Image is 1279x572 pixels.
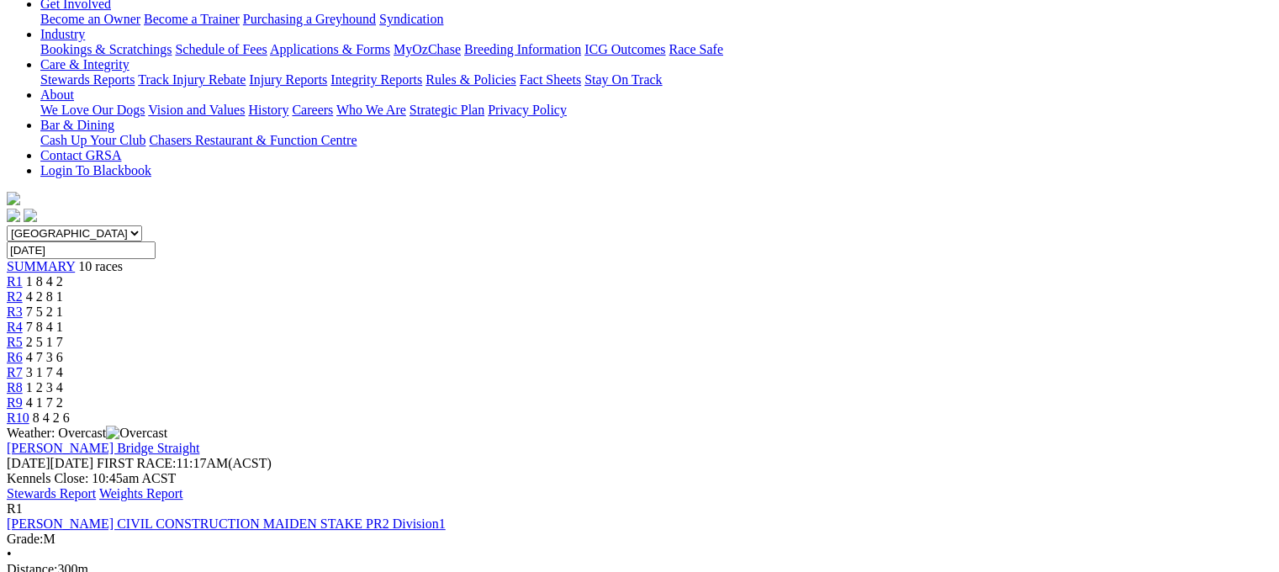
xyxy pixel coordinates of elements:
a: Integrity Reports [330,72,422,87]
span: Weather: Overcast [7,426,167,440]
a: Login To Blackbook [40,163,151,177]
a: Applications & Forms [270,42,390,56]
span: 3 1 7 4 [26,365,63,379]
div: M [7,532,1272,547]
a: Fact Sheets [520,72,581,87]
span: 1 8 4 2 [26,274,63,289]
img: facebook.svg [7,209,20,222]
a: R1 [7,274,23,289]
a: Race Safe [669,42,722,56]
a: Breeding Information [464,42,581,56]
span: 11:17AM(ACST) [97,456,272,470]
a: About [40,87,74,102]
div: Industry [40,42,1272,57]
div: Kennels Close: 10:45am ACST [7,471,1272,486]
a: Schedule of Fees [175,42,267,56]
span: R1 [7,501,23,516]
a: Purchasing a Greyhound [243,12,376,26]
a: Vision and Values [148,103,245,117]
span: [DATE] [7,456,93,470]
a: MyOzChase [394,42,461,56]
a: Become an Owner [40,12,140,26]
img: Overcast [106,426,167,441]
a: Weights Report [99,486,183,500]
span: FIRST RACE: [97,456,176,470]
span: 7 8 4 1 [26,320,63,334]
a: R4 [7,320,23,334]
span: • [7,547,12,561]
a: Careers [292,103,333,117]
span: 10 races [78,259,123,273]
a: Stewards Report [7,486,96,500]
div: Bar & Dining [40,133,1272,148]
a: Chasers Restaurant & Function Centre [149,133,357,147]
div: Care & Integrity [40,72,1272,87]
span: Grade: [7,532,44,546]
a: Stewards Reports [40,72,135,87]
a: R3 [7,305,23,319]
a: [PERSON_NAME] Bridge Straight [7,441,199,455]
a: Who We Are [336,103,406,117]
a: We Love Our Dogs [40,103,145,117]
a: R6 [7,350,23,364]
a: Industry [40,27,85,41]
span: 7 5 2 1 [26,305,63,319]
a: History [248,103,288,117]
a: Stay On Track [584,72,662,87]
a: Injury Reports [249,72,327,87]
a: Contact GRSA [40,148,121,162]
a: Strategic Plan [410,103,484,117]
a: R2 [7,289,23,304]
span: 4 2 8 1 [26,289,63,304]
span: 2 5 1 7 [26,335,63,349]
a: ICG Outcomes [584,42,665,56]
a: Cash Up Your Club [40,133,145,147]
a: R5 [7,335,23,349]
a: Bookings & Scratchings [40,42,172,56]
input: Select date [7,241,156,259]
span: 4 1 7 2 [26,395,63,410]
div: Get Involved [40,12,1272,27]
a: R10 [7,410,29,425]
a: Bar & Dining [40,118,114,132]
img: logo-grsa-white.png [7,192,20,205]
a: Syndication [379,12,443,26]
div: About [40,103,1272,118]
span: 8 4 2 6 [33,410,70,425]
a: SUMMARY [7,259,75,273]
a: Rules & Policies [425,72,516,87]
a: Track Injury Rebate [138,72,246,87]
span: 1 2 3 4 [26,380,63,395]
img: twitter.svg [24,209,37,222]
a: Become a Trainer [144,12,240,26]
a: Privacy Policy [488,103,567,117]
a: R8 [7,380,23,395]
span: 4 7 3 6 [26,350,63,364]
a: R9 [7,395,23,410]
a: Care & Integrity [40,57,129,71]
a: R7 [7,365,23,379]
a: [PERSON_NAME] CIVIL CONSTRUCTION MAIDEN STAKE PR2 Division1 [7,516,446,531]
span: [DATE] [7,456,50,470]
